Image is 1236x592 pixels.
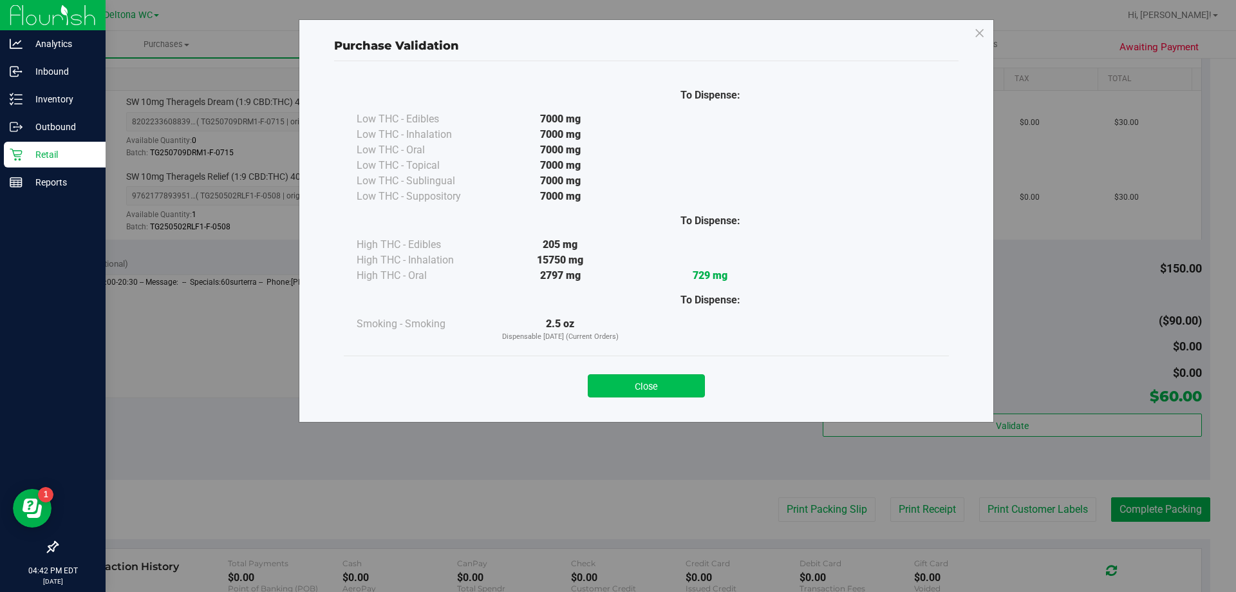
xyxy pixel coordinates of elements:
p: [DATE] [6,577,100,586]
div: High THC - Edibles [357,237,485,253]
div: 2.5 oz [485,316,635,343]
div: Low THC - Sublingual [357,173,485,189]
inline-svg: Inventory [10,93,23,106]
iframe: Resource center unread badge [38,487,53,502]
div: Low THC - Inhalation [357,127,485,142]
p: Outbound [23,119,100,135]
div: Low THC - Topical [357,158,485,173]
p: 04:42 PM EDT [6,565,100,577]
p: Dispensable [DATE] (Current Orders) [485,332,635,343]
div: 7000 mg [485,127,635,142]
div: To Dispense: [635,88,785,103]
div: To Dispense: [635,213,785,229]
strong: 729 mg [693,269,727,282]
iframe: Resource center [13,489,51,528]
p: Inventory [23,91,100,107]
div: High THC - Oral [357,268,485,283]
p: Inbound [23,64,100,79]
div: Low THC - Oral [357,142,485,158]
div: 7000 mg [485,142,635,158]
div: 7000 mg [485,173,635,189]
div: High THC - Inhalation [357,253,485,268]
div: 7000 mg [485,189,635,204]
div: 7000 mg [485,111,635,127]
p: Retail [23,147,100,162]
inline-svg: Retail [10,148,23,161]
div: 2797 mg [485,268,635,283]
span: Purchase Validation [334,39,459,53]
inline-svg: Outbound [10,120,23,133]
div: 15750 mg [485,253,635,268]
div: 205 mg [485,237,635,253]
div: Low THC - Edibles [357,111,485,127]
inline-svg: Inbound [10,65,23,78]
div: To Dispense: [635,292,785,308]
div: 7000 mg [485,158,635,173]
p: Reports [23,175,100,190]
div: Smoking - Smoking [357,316,485,332]
inline-svg: Analytics [10,37,23,50]
div: Low THC - Suppository [357,189,485,204]
p: Analytics [23,36,100,52]
button: Close [588,374,705,397]
inline-svg: Reports [10,176,23,189]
